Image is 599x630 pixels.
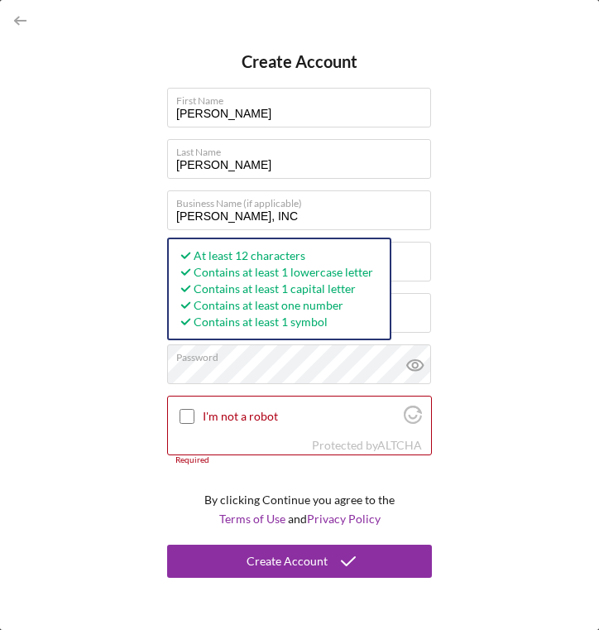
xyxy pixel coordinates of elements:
[176,89,431,107] label: First Name
[167,545,432,578] button: Create Account
[177,281,373,297] div: Contains at least 1 capital letter
[242,52,357,71] h4: Create Account
[203,410,399,423] label: I'm not a robot
[219,512,285,526] a: Terms of Use
[377,438,422,452] a: Visit Altcha.org
[404,412,422,426] a: Visit Altcha.org
[176,345,431,363] label: Password
[312,439,422,452] div: Protected by
[204,491,395,528] p: By clicking Continue you agree to the and
[167,455,432,465] div: Required
[176,191,431,209] label: Business Name (if applicable)
[176,140,431,158] label: Last Name
[247,545,328,578] div: Create Account
[177,264,373,281] div: Contains at least 1 lowercase letter
[177,314,373,330] div: Contains at least 1 symbol
[177,248,373,264] div: At least 12 characters
[307,512,381,526] a: Privacy Policy
[177,297,373,314] div: Contains at least one number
